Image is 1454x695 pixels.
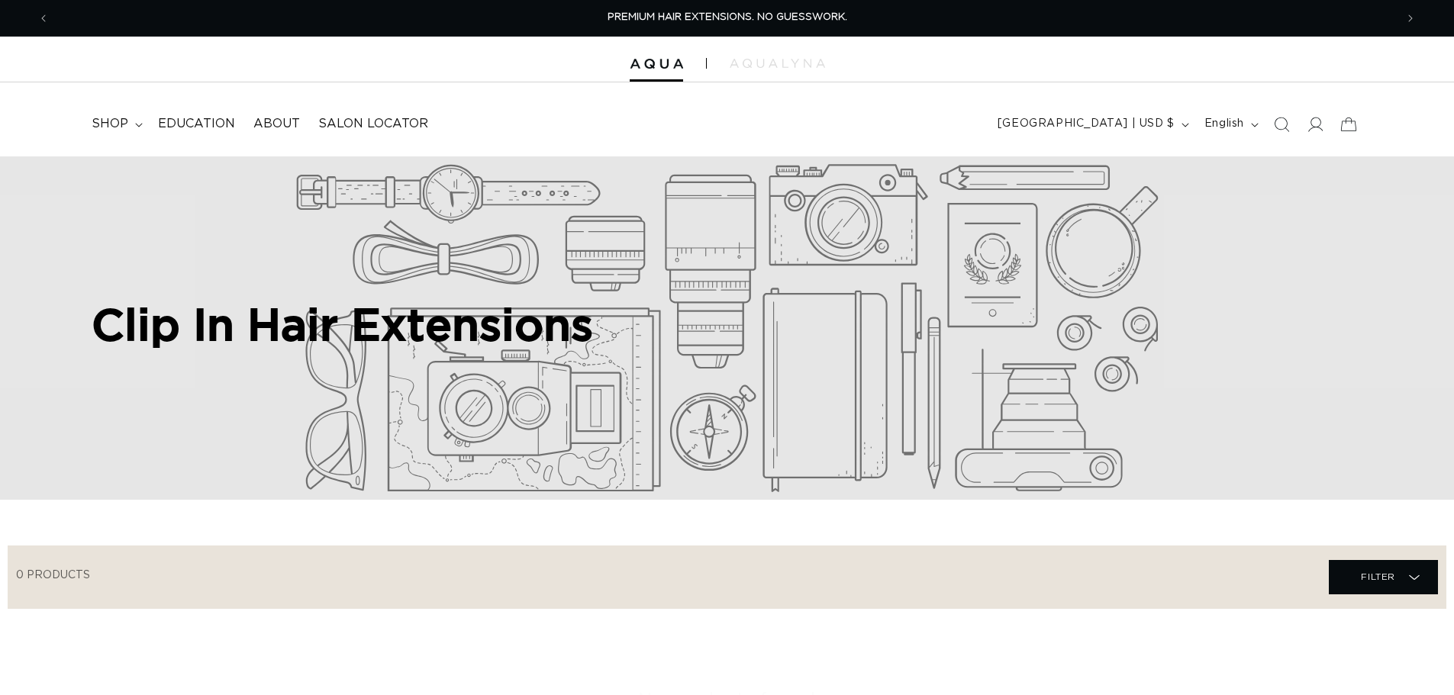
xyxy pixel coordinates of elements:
[309,107,437,141] a: Salon Locator
[630,59,683,69] img: Aqua Hair Extensions
[92,298,593,351] h2: Clip In Hair Extensions
[149,107,244,141] a: Education
[1329,560,1438,594] summary: Filter
[253,116,300,132] span: About
[1361,562,1395,591] span: Filter
[158,116,235,132] span: Education
[1394,4,1427,33] button: Next announcement
[608,12,847,22] span: PREMIUM HAIR EXTENSIONS. NO GUESSWORK.
[730,59,825,68] img: aqualyna.com
[1265,108,1298,141] summary: Search
[27,4,60,33] button: Previous announcement
[1195,110,1265,139] button: English
[244,107,309,141] a: About
[988,110,1195,139] button: [GEOGRAPHIC_DATA] | USD $
[16,570,90,581] span: 0 products
[998,116,1175,132] span: [GEOGRAPHIC_DATA] | USD $
[318,116,428,132] span: Salon Locator
[92,116,128,132] span: shop
[82,107,149,141] summary: shop
[1204,116,1244,132] span: English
